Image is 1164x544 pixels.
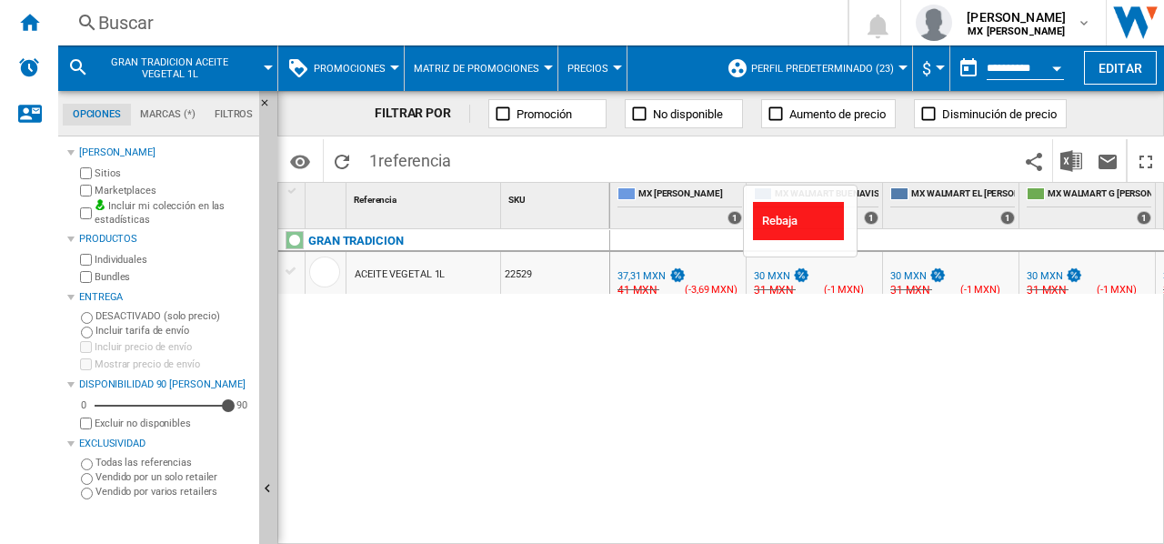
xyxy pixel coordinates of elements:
span: MX WALMART BUENAVISTA [775,187,878,203]
input: Vendido por varios retailers [81,488,93,499]
button: Compartir este marcador con otros [1016,139,1052,182]
div: Referencia Sort None [350,183,500,211]
input: Mostrar precio de envío [80,418,92,429]
div: 0 [76,398,91,412]
div: Sort None [350,183,500,211]
label: Incluir precio de envío [95,340,252,354]
md-menu: Currency [913,45,950,91]
button: Disminución de precio [914,99,1067,128]
button: Promociones [314,45,395,91]
button: $ [922,45,940,91]
div: Última actualización : miércoles, 13 de agosto de 2025 16:00 [754,270,789,282]
span: MX [PERSON_NAME] [638,187,742,203]
div: Última actualización : miércoles, 13 de agosto de 2025 16:00 [890,270,926,282]
input: Marketplaces [80,185,92,196]
img: test [668,267,687,283]
div: test [668,270,687,282]
div: Última actualización : miércoles, 13 de agosto de 2025 16:00 [617,270,666,282]
span: Precios [567,63,608,75]
div: Sort None [309,183,346,211]
input: Incluir mi colección en las estadísticas [80,202,92,225]
div: Última actualización : miércoles, 13 de agosto de 2025 16:00 [751,281,793,299]
button: Descargar en Excel [1053,139,1089,182]
span: SKU [508,195,526,205]
md-tab-item: Filtros [205,104,263,126]
label: Mostrar precio de envío [95,358,252,371]
div: Última actualización : miércoles, 13 de agosto de 2025 16:00 [615,281,657,299]
button: Open calendar [1040,49,1073,82]
div: 90 [232,398,252,412]
label: Excluir no disponibles [95,417,252,430]
div: test [1065,270,1083,282]
span: Promoción [517,107,572,121]
div: 1 offers sold by MX WALMART BUENAVISTA [864,211,878,225]
span: Perfil predeterminado (23) [751,63,894,75]
div: FILTRAR POR [375,105,470,123]
button: Precios [567,45,617,91]
label: Vendido por varios retailers [95,485,252,499]
button: Recargar [324,139,360,182]
md-tab-item: Marcas (*) [131,104,206,126]
b: MX [PERSON_NAME] [968,25,1065,37]
div: GRAN TRADICION ACEITE VEGETAL 1L [67,45,268,91]
span: $ [922,59,931,78]
input: DESACTIVADO (solo precio) [81,312,93,324]
button: No disponible [625,99,743,128]
span: referencia [378,151,451,170]
md-slider: Disponibilidad [95,397,228,415]
div: MX [PERSON_NAME] 1 offers sold by MX JUSTO [614,183,746,228]
span: -3,69 MXN [688,284,734,296]
div: test [792,270,810,282]
div: Entrega [79,290,252,305]
input: Incluir tarifa de envío [81,327,93,338]
input: Bundles [80,271,92,283]
div: Última actualización : miércoles, 13 de agosto de 2025 16:00 [1027,270,1062,282]
button: Editar [1084,51,1157,85]
div: 22529 [501,252,609,294]
img: alerts-logo.svg [18,56,40,78]
div: Última actualización : miércoles, 13 de agosto de 2025 16:00 [888,281,929,299]
button: md-calendar [950,50,987,86]
span: Aumento de precio [789,107,886,121]
span: Referencia [354,195,396,205]
img: profile.jpg [916,5,952,41]
span: -1 MXN [828,284,860,296]
button: Maximizar [1128,139,1164,182]
div: Sort None [505,183,609,211]
label: Vendido por un solo retailer [95,470,252,484]
img: test [1065,267,1083,283]
button: Promoción [488,99,607,128]
img: mysite-bg-18x18.png [95,199,105,210]
span: Matriz de promociones [414,63,539,75]
label: Sitios [95,166,252,180]
label: Todas las referencias [95,456,252,469]
div: ( ) [685,281,730,299]
label: Incluir mi colección en las estadísticas [95,199,252,227]
input: Individuales [80,254,92,266]
button: Matriz de promociones [414,45,548,91]
span: MX WALMART EL [PERSON_NAME] [911,187,1015,203]
label: Bundles [95,270,252,284]
input: Mostrar precio de envío [80,358,92,370]
label: Marketplaces [95,184,252,197]
div: ( ) [821,281,867,299]
input: Vendido por un solo retailer [81,473,93,485]
img: test [928,267,947,283]
button: Perfil predeterminado (23) [751,45,903,91]
div: 1 offers sold by MX WALMART G MORIN [1137,211,1151,225]
button: GRAN TRADICION ACEITE VEGETAL 1L [96,45,261,91]
div: MX WALMART EL [PERSON_NAME] 1 offers sold by MX WALMART EL REFUGIO [887,183,1018,228]
div: Exclusividad [79,437,252,451]
div: ACEITE VEGETAL 1L [355,254,445,296]
img: test [792,267,810,283]
button: Ocultar [259,91,281,124]
label: Individuales [95,253,252,267]
div: Última actualización : miércoles, 13 de agosto de 2025 16:00 [1024,281,1066,299]
div: 1 offers sold by MX JUSTO [727,211,742,225]
div: Disponibilidad 90 [PERSON_NAME] [79,378,252,392]
div: MX WALMART BUENAVISTA 1 offers sold by MX WALMART BUENAVISTA [750,183,882,228]
div: 1 offers sold by MX WALMART EL REFUGIO [1000,211,1015,225]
